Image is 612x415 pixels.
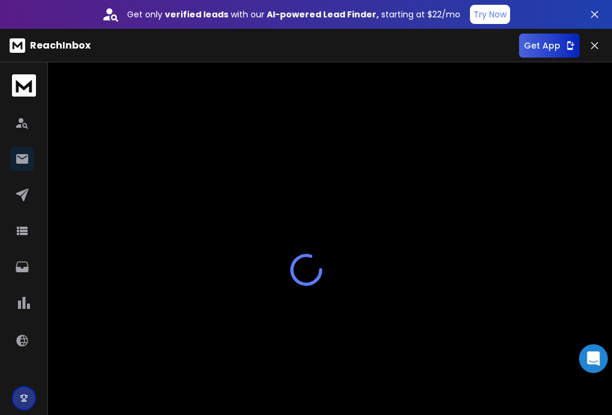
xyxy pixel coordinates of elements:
div: Open Intercom Messenger [579,344,608,373]
strong: AI-powered Lead Finder, [267,8,379,20]
p: Get only with our starting at $22/mo [127,8,460,20]
button: Get App [519,34,580,58]
button: Try Now [470,5,510,24]
img: logo [12,74,36,97]
p: Try Now [474,8,507,20]
p: ReachInbox [30,38,91,53]
strong: verified leads [165,8,228,20]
